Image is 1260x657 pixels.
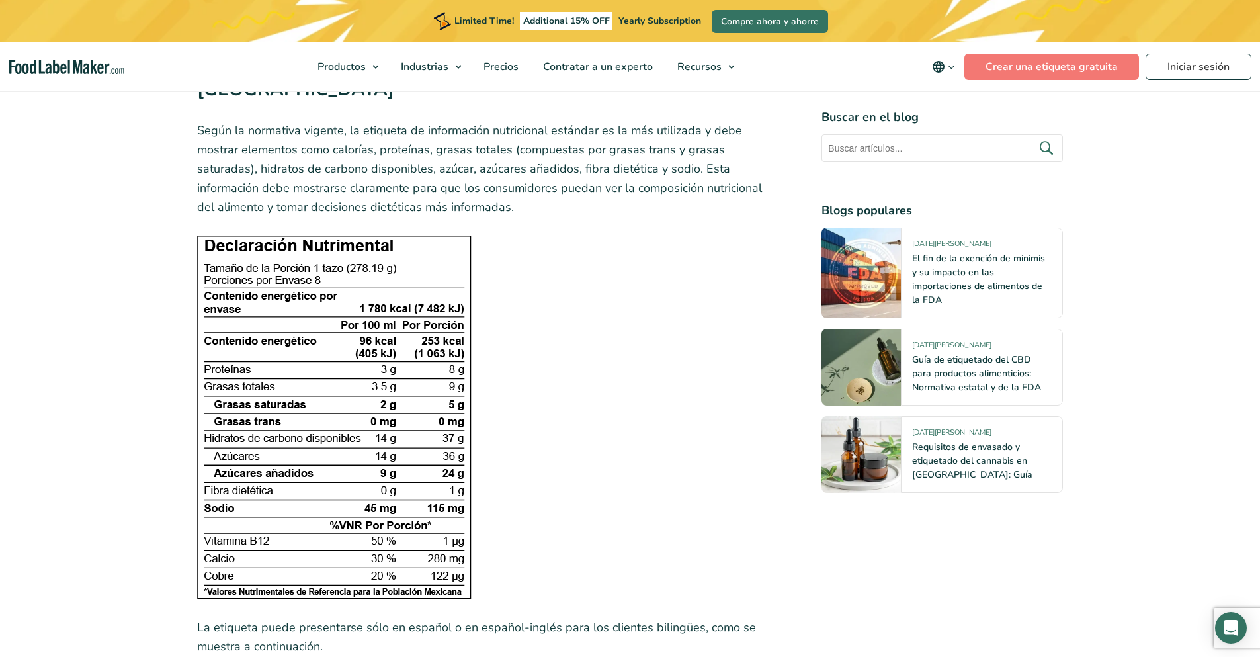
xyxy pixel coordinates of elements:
[712,10,828,33] a: Compre ahora y ahorre
[197,121,779,216] p: Según la normativa vigente, la etiqueta de información nutricional estándar es la más utilizada y...
[314,60,367,74] span: Productos
[912,239,991,254] span: [DATE][PERSON_NAME]
[618,15,701,27] span: Yearly Subscription
[531,42,662,91] a: Contratar a un experto
[821,134,1063,162] input: Buscar artículos...
[912,441,1032,481] a: Requisitos de envasado y etiquetado del cannabis en [GEOGRAPHIC_DATA]: Guía
[964,54,1139,80] a: Crear una etiqueta gratuita
[821,109,1063,126] h4: Buscar en el blog
[912,427,991,443] span: [DATE][PERSON_NAME]
[912,353,1041,394] a: Guía de etiquetado del CBD para productos alimenticios: Normativa estatal y de la FDA
[1215,612,1247,644] div: Open Intercom Messenger
[397,60,450,74] span: Industrias
[389,42,468,91] a: Industrias
[454,15,514,27] span: Limited Time!
[9,60,124,75] a: Food Label Maker homepage
[1146,54,1251,80] a: Iniciar sesión
[520,12,613,30] span: Additional 15% OFF
[923,54,964,80] button: Change language
[821,202,1063,220] h4: Blogs populares
[306,42,386,91] a: Productos
[472,42,528,91] a: Precios
[912,340,991,355] span: [DATE][PERSON_NAME]
[912,252,1045,306] a: El fin de la exención de minimis y su impacto en las importaciones de alimentos de la FDA
[673,60,723,74] span: Recursos
[539,60,654,74] span: Contratar a un experto
[665,42,741,91] a: Recursos
[197,618,779,656] p: La etiqueta puede presentarse sólo en español o en español-inglés para los clientes bilingües, co...
[480,60,520,74] span: Precios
